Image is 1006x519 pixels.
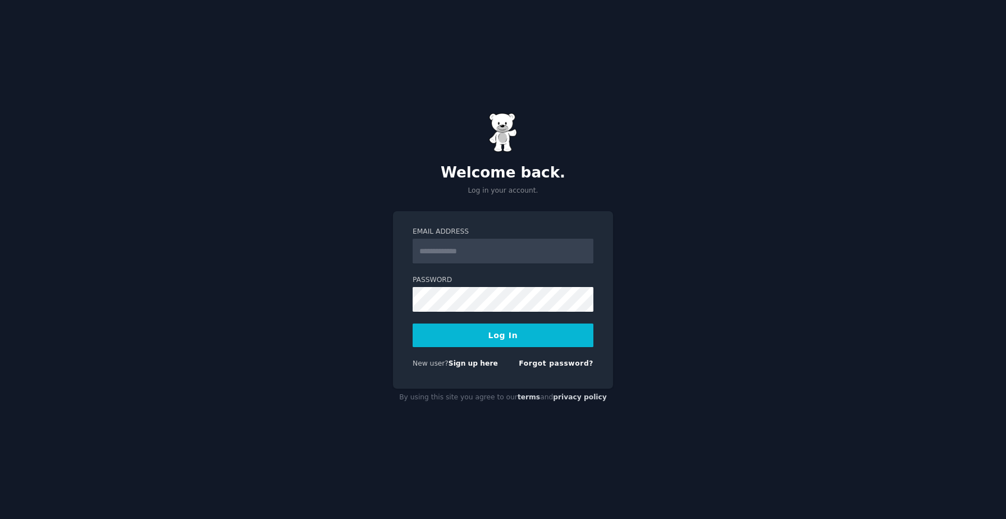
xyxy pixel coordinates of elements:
a: Sign up here [449,359,498,367]
p: Log in your account. [393,186,613,196]
a: terms [518,393,540,401]
div: By using this site you agree to our and [393,389,613,407]
img: Gummy Bear [489,113,517,152]
a: Forgot password? [519,359,593,367]
span: New user? [413,359,449,367]
label: Email Address [413,227,593,237]
button: Log In [413,324,593,347]
h2: Welcome back. [393,164,613,182]
a: privacy policy [553,393,607,401]
label: Password [413,275,593,285]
